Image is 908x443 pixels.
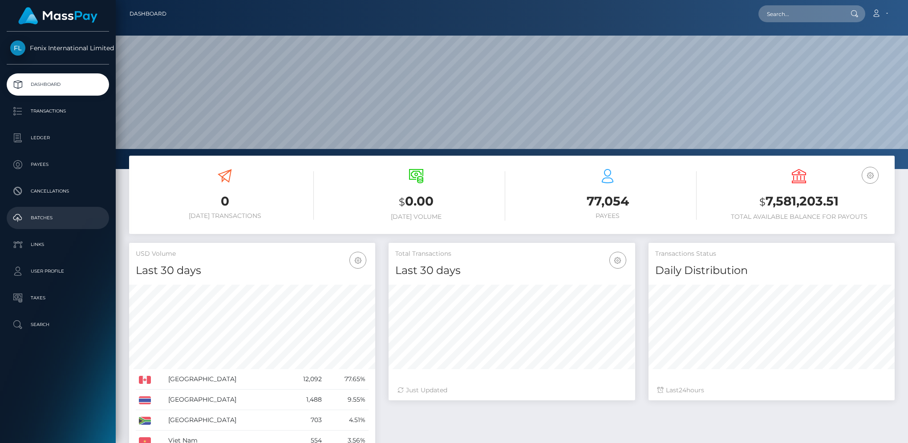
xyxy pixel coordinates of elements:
p: Dashboard [10,78,105,91]
a: Payees [7,153,109,176]
div: Just Updated [397,386,626,395]
input: Search... [758,5,842,22]
p: Transactions [10,105,105,118]
td: [GEOGRAPHIC_DATA] [165,369,285,390]
p: User Profile [10,265,105,278]
td: 77.65% [325,369,369,390]
h3: 0 [136,193,314,210]
td: 4.51% [325,410,369,431]
span: Fenix International Limited [7,44,109,52]
td: 12,092 [285,369,325,390]
div: Last hours [657,386,886,395]
img: CA.png [139,376,151,384]
a: Search [7,314,109,336]
p: Ledger [10,131,105,145]
img: TH.png [139,396,151,404]
h6: [DATE] Transactions [136,212,314,220]
p: Search [10,318,105,331]
h6: [DATE] Volume [327,213,505,221]
p: Taxes [10,291,105,305]
td: 1,488 [285,390,325,410]
p: Links [10,238,105,251]
h5: USD Volume [136,250,369,258]
h3: 0.00 [327,193,505,211]
h4: Last 30 days [395,263,628,278]
h5: Total Transactions [395,250,628,258]
p: Payees [10,158,105,171]
img: Fenix International Limited [10,40,25,56]
h5: Transactions Status [655,250,888,258]
a: Cancellations [7,180,109,202]
p: Batches [10,211,105,225]
p: Cancellations [10,185,105,198]
a: User Profile [7,260,109,282]
small: $ [399,196,405,208]
a: Ledger [7,127,109,149]
img: MassPay Logo [18,7,97,24]
h6: Payees [519,212,697,220]
td: [GEOGRAPHIC_DATA] [165,390,285,410]
img: ZA.png [139,417,151,425]
td: [GEOGRAPHIC_DATA] [165,410,285,431]
td: 703 [285,410,325,431]
small: $ [759,196,766,208]
h6: Total Available Balance for Payouts [710,213,888,221]
span: 24 [679,386,686,394]
h4: Last 30 days [136,263,369,278]
a: Links [7,234,109,256]
h3: 7,581,203.51 [710,193,888,211]
h4: Daily Distribution [655,263,888,278]
a: Dashboard [130,4,166,23]
td: 9.55% [325,390,369,410]
a: Batches [7,207,109,229]
a: Taxes [7,287,109,309]
a: Dashboard [7,73,109,96]
a: Transactions [7,100,109,122]
h3: 77,054 [519,193,697,210]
